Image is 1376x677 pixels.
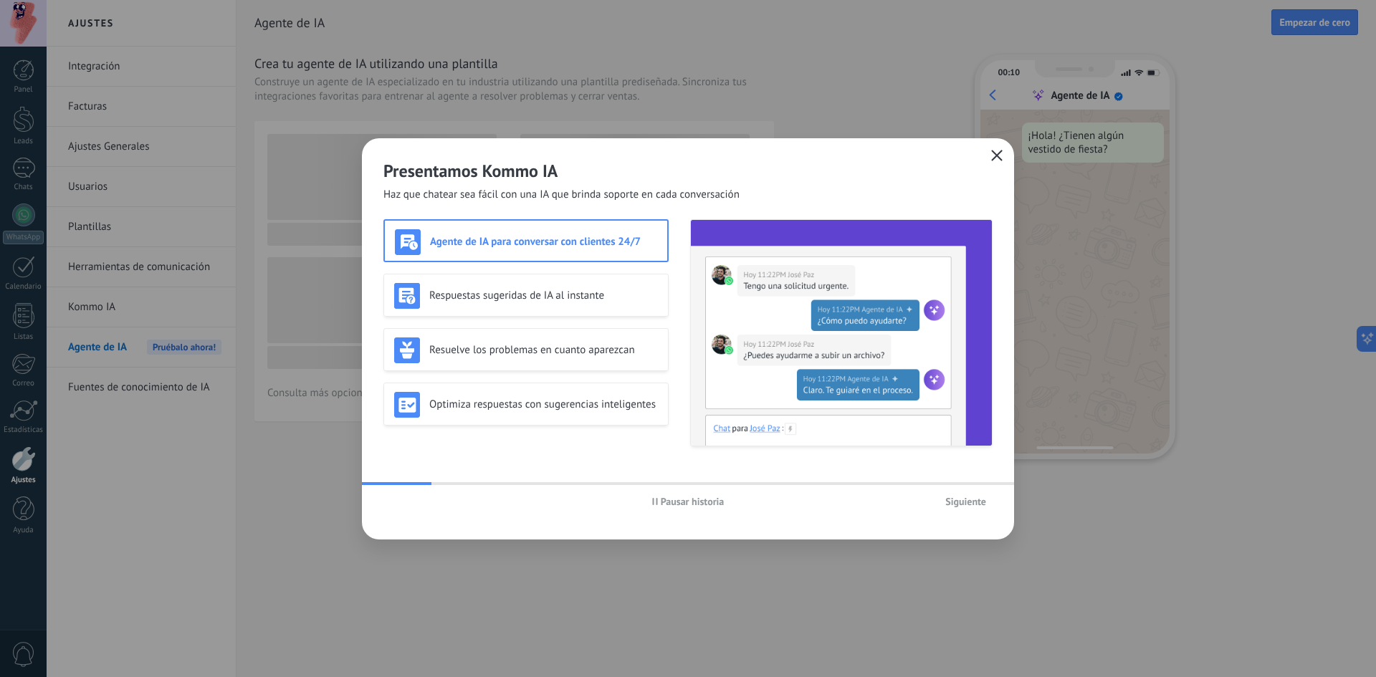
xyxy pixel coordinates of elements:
[945,496,986,506] span: Siguiente
[429,343,658,357] h3: Resuelve los problemas en cuanto aparezcan
[939,491,993,512] button: Siguiente
[383,188,740,202] span: Haz que chatear sea fácil con una IA que brinda soporte en cada conversación
[383,160,993,182] h2: Presentamos Kommo IA
[429,398,658,411] h3: Optimiza respuestas con sugerencias inteligentes
[429,289,658,302] h3: Respuestas sugeridas de IA al instante
[661,496,725,506] span: Pausar historia
[430,235,657,249] h3: Agente de IA para conversar con clientes 24/7
[646,491,731,512] button: Pausar historia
